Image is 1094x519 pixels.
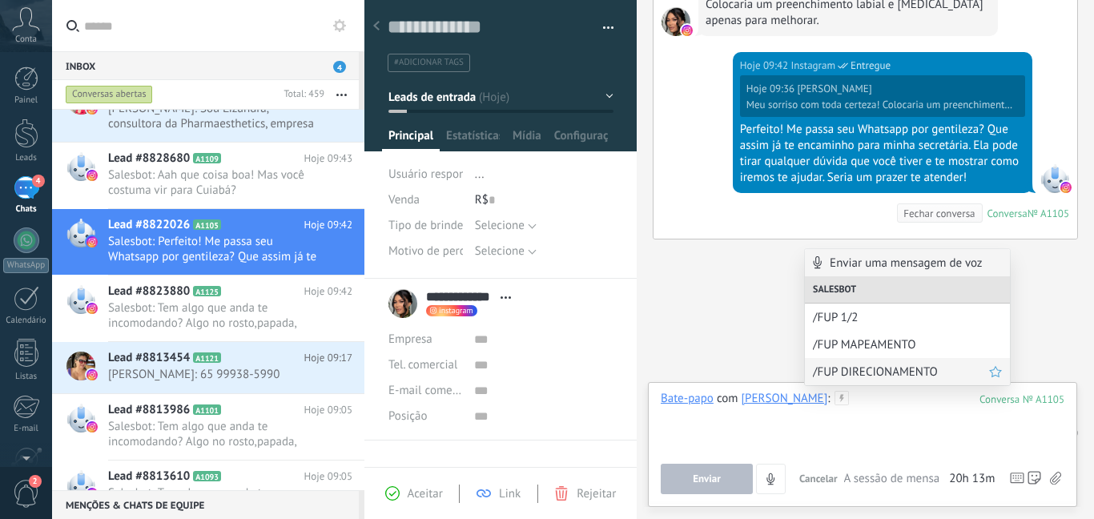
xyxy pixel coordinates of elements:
[388,404,462,429] div: Posição
[827,391,830,407] span: :
[903,206,975,221] div: Fechar conversa
[388,219,463,231] span: Tipo de brinde
[475,187,613,213] div: R$
[388,383,474,398] span: E-mail comercial
[52,490,359,519] div: Menções & Chats de equipe
[388,167,492,182] span: Usuário responsável
[108,402,190,418] span: Lead #8813986
[108,234,322,264] span: Salesbot: Perfeito! Me passa seu Whatsapp por gentileza? Que assim já te encaminho para minha sec...
[193,352,221,363] span: A1121
[304,350,352,366] span: Hoje 09:17
[388,245,472,257] span: Motivo de perda
[388,327,462,352] div: Empresa
[797,82,871,95] span: Silva Evillyn
[3,95,50,106] div: Painel
[108,469,190,485] span: Lead #8813610
[108,419,322,449] span: Salesbot: Tem algo que anda te incomodando? Algo no rosto,papada, contorno, bigode chinês, lábios...
[388,410,427,422] span: Posição
[108,485,322,516] span: Salesbot: Tem algo que anda te incomodando? Algo no rosto,papada, contorno, bigode chinês, lábios...
[813,310,1002,325] span: /FUP 1/2
[388,192,420,207] span: Venda
[446,128,500,151] span: Estatísticas
[304,402,352,418] span: Hoje 09:05
[66,85,153,104] div: Conversas abertas
[740,122,1025,186] div: Perfeito! Me passa seu Whatsapp por gentileza? Que assim já te encaminho para minha secretária. E...
[193,153,221,163] span: A1109
[554,128,608,151] span: Configurações
[799,472,838,485] span: Cancelar
[52,143,364,208] a: Lead #8828680 A1109 Hoje 09:43 Salesbot: Aah que coisa boa! Mas você costuma vir para Cuiabá?
[813,337,1002,352] span: /FUP MAPEAMENTO
[388,162,463,187] div: Usuário responsável
[52,209,364,275] a: Lead #8822026 A1105 Hoje 09:42 Salesbot: Perfeito! Me passa seu Whatsapp por gentileza? Que assim...
[661,464,753,494] button: Enviar
[388,213,463,239] div: Tipo de brinde
[193,471,221,481] span: A1093
[108,367,322,382] span: [PERSON_NAME]: 65 99938-5990
[304,469,352,485] span: Hoje 09:05
[682,25,693,36] img: instagram.svg
[3,424,50,434] div: E-mail
[693,473,721,485] span: Enviar
[108,300,322,331] span: Salesbot: Tem algo que anda te incomodando? Algo no rosto,papada, contorno, bigode chinês, lábios...
[304,151,352,167] span: Hoje 09:43
[193,404,221,415] span: A1101
[86,170,98,181] img: instagram.svg
[475,167,485,182] span: ...
[86,303,98,314] img: instagram.svg
[740,58,791,74] div: Hoje 09:42
[304,284,352,300] span: Hoje 09:42
[1060,182,1072,193] img: instagram.svg
[86,421,98,432] img: instagram.svg
[662,7,690,36] span: Silva Evillyn
[52,394,364,460] a: Lead #8813986 A1101 Hoje 09:05 Salesbot: Tem algo que anda te incomodando? Algo no rosto,papada, ...
[851,58,891,74] span: Entregue
[52,342,364,393] a: Lead #8813454 A1121 Hoje 09:17 [PERSON_NAME]: 65 99938-5990
[979,392,1064,406] div: 1105
[408,486,443,501] span: Aceitar
[193,286,221,296] span: A1125
[717,391,738,407] span: com
[1028,207,1069,220] div: № A1105
[475,243,525,259] span: Selecione
[388,352,457,378] button: Tel. comercial
[475,218,525,233] span: Selecione
[3,258,49,273] div: WhatsApp
[108,350,190,366] span: Lead #8813454
[193,219,221,230] span: A1105
[1040,164,1069,193] span: Instagram
[805,249,1010,276] div: Enviar uma mensagem de voz
[86,488,98,499] img: instagram.svg
[388,128,433,151] span: Principal
[3,372,50,382] div: Listas
[15,34,37,45] span: Conta
[86,369,98,380] img: instagram.svg
[742,391,828,405] div: Silva Evillyn
[475,239,537,264] button: Selecione
[987,207,1028,220] div: Conversa
[388,357,457,372] span: Tel. comercial
[29,475,42,488] span: 2
[277,86,324,103] div: Total: 459
[108,217,190,233] span: Lead #8822026
[499,486,521,501] span: Link
[108,167,322,198] span: Salesbot: Aah que coisa boa! Mas você costuma vir para Cuiabá?
[577,486,616,501] span: Rejeitar
[388,187,463,213] div: Venda
[108,101,322,131] span: [PERSON_NAME]: Sou Lizandra, consultora da Pharmaesthetics, empresa que produz a linha de preench...
[746,82,798,95] div: Hoje 09:36
[475,213,537,239] button: Selecione
[844,471,946,487] span: A sessão de mensagens termina em:
[394,57,464,68] span: #adicionar tags
[333,61,346,73] span: 4
[108,151,190,167] span: Lead #8828680
[52,276,364,341] a: Lead #8823880 A1125 Hoje 09:42 Salesbot: Tem algo que anda te incomodando? Algo no rosto,papada, ...
[813,364,989,380] span: /FUP DIRECIONAMENTO
[3,316,50,326] div: Calendário
[3,153,50,163] div: Leads
[513,128,541,151] span: Mídia
[388,239,463,264] div: Motivo de perda
[439,307,473,315] span: instagram
[388,378,462,404] button: E-mail comercial
[32,175,45,187] span: 4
